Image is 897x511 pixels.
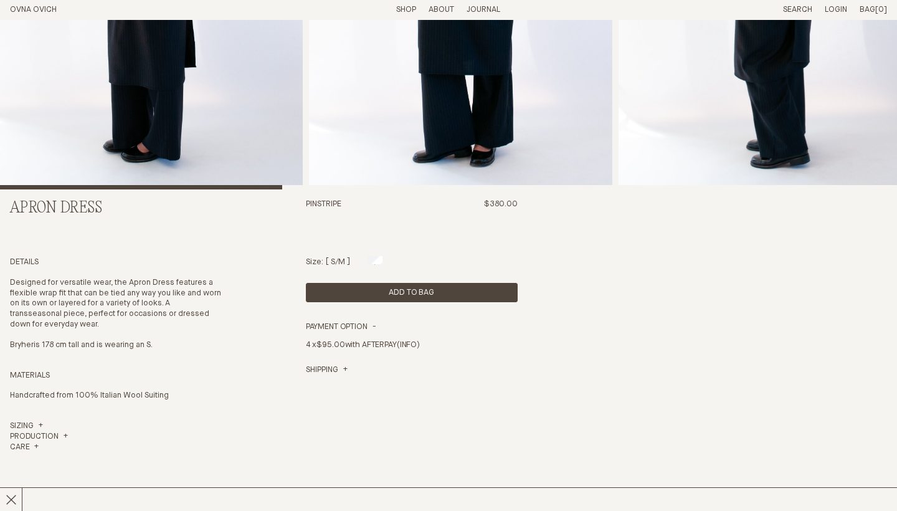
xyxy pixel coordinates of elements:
[860,6,875,14] span: Bag
[10,257,222,268] h4: Details
[429,5,454,16] summary: About
[825,6,847,14] a: Login
[306,257,323,268] p: Size:
[306,322,376,333] summary: Payment Option
[783,6,812,14] a: Search
[10,6,57,14] a: Home
[368,258,382,266] label: M/L
[34,341,153,349] span: is 178 cm tall and is wearing an S.
[10,442,39,453] summary: Care
[316,341,344,349] span: $95.00
[467,6,500,14] a: Journal
[306,283,518,302] button: Add product to cart
[397,341,420,349] a: (INFO)
[10,278,222,330] p: Designed for versatile wear, the Apron Dress features a flexible wrap fit that can be tied any wa...
[10,371,222,381] h4: Materials
[10,421,43,432] a: Sizing
[484,200,518,208] span: $380.00
[306,199,341,247] h3: Pinstripe
[875,6,887,14] span: [0]
[10,199,222,217] h2: Apron Dress
[306,333,518,366] div: 4 x with AFTERPAY
[306,365,348,376] a: Shipping
[10,432,68,442] summary: Production
[396,6,416,14] a: Shop
[10,341,34,349] span: Bryher
[10,391,222,401] p: Handcrafted from 100% Italian Wool Suiting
